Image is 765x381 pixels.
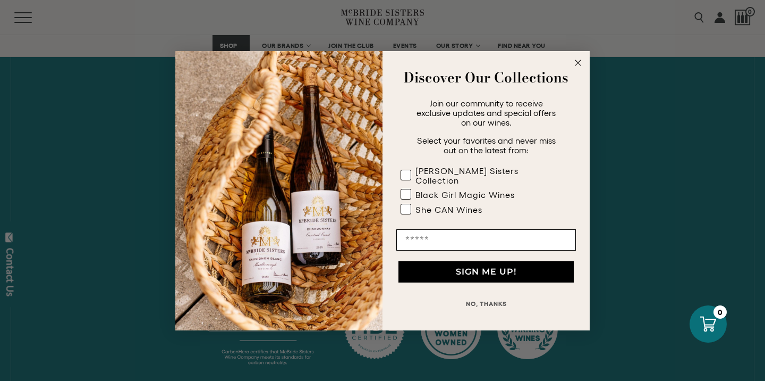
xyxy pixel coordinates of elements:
div: She CAN Wines [415,205,482,214]
div: 0 [713,305,727,319]
button: Close dialog [572,56,584,69]
div: [PERSON_NAME] Sisters Collection [415,166,555,185]
strong: Discover Our Collections [404,67,568,88]
span: Join our community to receive exclusive updates and special offers on our wines. [416,98,556,127]
input: Email [396,229,576,251]
span: Select your favorites and never miss out on the latest from: [417,136,556,155]
button: NO, THANKS [396,293,576,314]
img: 42653730-7e35-4af7-a99d-12bf478283cf.jpeg [175,51,382,330]
div: Black Girl Magic Wines [415,190,515,200]
button: SIGN ME UP! [398,261,574,283]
